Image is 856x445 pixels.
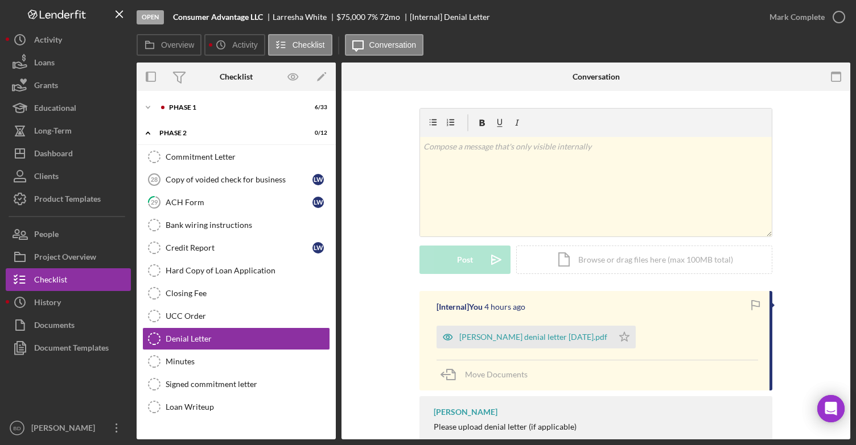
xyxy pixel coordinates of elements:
[34,188,101,213] div: Product Templates
[312,197,324,208] div: L W
[6,51,131,74] button: Loans
[137,34,201,56] button: Overview
[437,326,636,348] button: [PERSON_NAME] denial letter [DATE].pdf
[419,246,511,274] button: Post
[6,28,131,51] button: Activity
[161,40,194,49] label: Overview
[34,246,96,271] div: Project Overview
[34,51,55,77] div: Loans
[307,104,327,111] div: 6 / 33
[6,74,131,97] button: Grants
[6,417,131,439] button: BD[PERSON_NAME]
[312,242,324,253] div: L W
[13,425,20,431] text: BD
[268,34,332,56] button: Checklist
[758,6,850,28] button: Mark Complete
[142,191,330,214] a: 29ACH FormLW
[437,302,483,311] div: [Internal] You
[6,314,131,336] button: Documents
[769,6,825,28] div: Mark Complete
[151,198,158,206] tspan: 29
[142,305,330,327] a: UCC Order
[166,289,330,298] div: Closing Fee
[159,130,299,136] div: Phase 2
[459,332,607,342] div: [PERSON_NAME] denial letter [DATE].pdf
[6,291,131,314] button: History
[142,282,330,305] a: Closing Fee
[142,327,330,350] a: Denial Letter
[434,422,577,431] div: Please upload denial letter (if applicable)
[151,176,158,183] tspan: 28
[573,72,620,81] div: Conversation
[312,174,324,185] div: L W
[220,72,253,81] div: Checklist
[484,302,525,311] time: 2025-09-30 14:49
[6,119,131,142] button: Long-Term
[166,357,330,366] div: Minutes
[34,119,72,145] div: Long-Term
[34,74,58,99] div: Grants
[434,407,497,417] div: [PERSON_NAME]
[142,350,330,373] a: Minutes
[34,223,59,248] div: People
[34,314,75,339] div: Documents
[273,13,336,22] div: Larresha White
[34,336,109,362] div: Document Templates
[137,10,164,24] div: Open
[142,214,330,236] a: Bank wiring instructions
[6,188,131,210] button: Product Templates
[293,40,325,49] label: Checklist
[28,417,102,442] div: [PERSON_NAME]
[465,369,528,379] span: Move Documents
[166,221,330,230] div: Bank wiring instructions
[6,165,131,188] button: Clients
[307,130,327,136] div: 0 / 12
[142,373,330,396] a: Signed commitment letter
[367,13,378,22] div: 7 %
[6,142,131,165] button: Dashboard
[166,152,330,161] div: Commitment Letter
[6,268,131,291] button: Checklist
[437,360,539,389] button: Move Documents
[173,13,263,22] b: Consumer Advantage LLC
[169,104,299,111] div: Phase 1
[166,402,330,411] div: Loan Writeup
[369,40,417,49] label: Conversation
[34,142,73,168] div: Dashboard
[142,168,330,191] a: 28Copy of voided check for businessLW
[6,336,131,359] button: Document Templates
[34,268,67,294] div: Checklist
[166,266,330,275] div: Hard Copy of Loan Application
[142,259,330,282] a: Hard Copy of Loan Application
[34,28,62,54] div: Activity
[166,334,330,343] div: Denial Letter
[204,34,265,56] button: Activity
[6,97,131,119] button: Educational
[410,13,490,22] div: [Internal] Denial Letter
[6,223,131,246] button: People
[34,165,59,190] div: Clients
[142,396,330,418] a: Loan Writeup
[166,311,330,321] div: UCC Order
[166,243,312,252] div: Credit Report
[232,40,257,49] label: Activity
[34,291,61,317] div: History
[345,34,424,56] button: Conversation
[457,246,473,274] div: Post
[6,246,131,268] button: Project Overview
[166,198,312,207] div: ACH Form
[380,13,400,22] div: 72 mo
